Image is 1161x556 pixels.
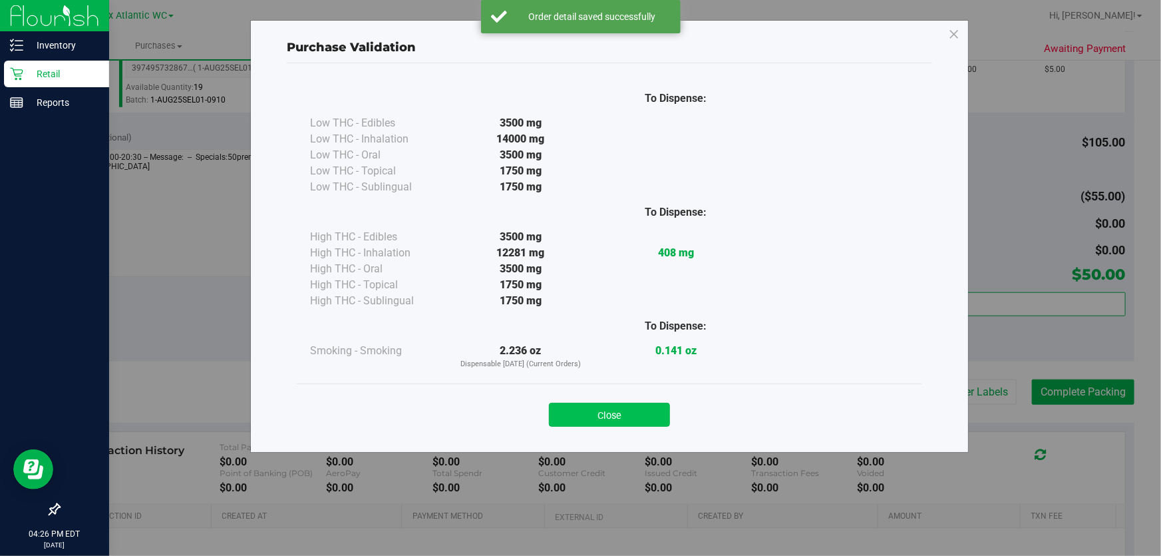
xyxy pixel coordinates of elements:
[443,131,598,147] div: 14000 mg
[310,179,443,195] div: Low THC - Sublingual
[13,449,53,489] iframe: Resource center
[443,359,598,370] p: Dispensable [DATE] (Current Orders)
[310,229,443,245] div: High THC - Edibles
[514,10,671,23] div: Order detail saved successfully
[443,293,598,309] div: 1750 mg
[598,318,753,334] div: To Dispense:
[310,115,443,131] div: Low THC - Edibles
[23,66,103,82] p: Retail
[549,403,670,427] button: Close
[310,131,443,147] div: Low THC - Inhalation
[6,540,103,550] p: [DATE]
[443,277,598,293] div: 1750 mg
[23,95,103,111] p: Reports
[310,277,443,293] div: High THC - Topical
[310,343,443,359] div: Smoking - Smoking
[310,147,443,163] div: Low THC - Oral
[310,163,443,179] div: Low THC - Topical
[598,91,753,107] div: To Dispense:
[443,245,598,261] div: 12281 mg
[23,37,103,53] p: Inventory
[10,39,23,52] inline-svg: Inventory
[6,528,103,540] p: 04:26 PM EDT
[598,204,753,220] div: To Dispense:
[10,96,23,109] inline-svg: Reports
[443,229,598,245] div: 3500 mg
[10,67,23,81] inline-svg: Retail
[310,245,443,261] div: High THC - Inhalation
[443,343,598,370] div: 2.236 oz
[310,261,443,277] div: High THC - Oral
[443,163,598,179] div: 1750 mg
[443,115,598,131] div: 3500 mg
[443,261,598,277] div: 3500 mg
[655,344,697,357] strong: 0.141 oz
[287,40,416,55] span: Purchase Validation
[443,147,598,163] div: 3500 mg
[658,246,694,259] strong: 408 mg
[310,293,443,309] div: High THC - Sublingual
[443,179,598,195] div: 1750 mg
